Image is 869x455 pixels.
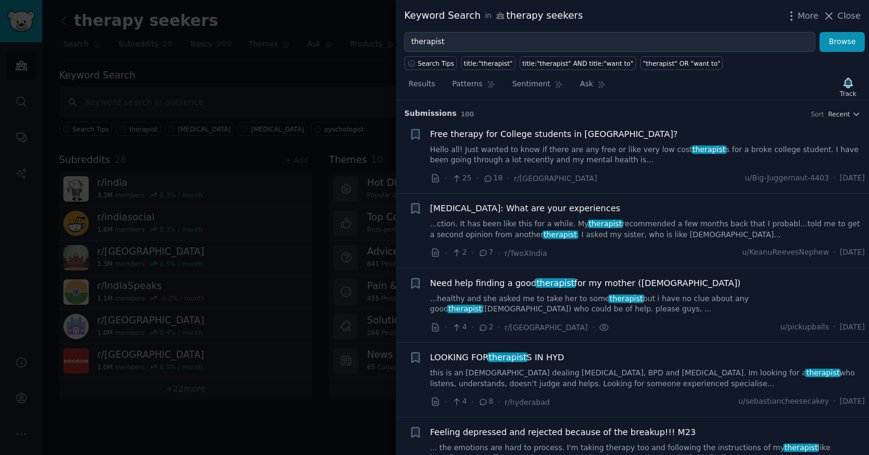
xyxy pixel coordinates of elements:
button: Close [823,10,861,22]
span: 4 [451,396,466,407]
a: Free therapy for College students in [GEOGRAPHIC_DATA]? [430,128,678,141]
span: · [507,172,509,185]
span: 2 [451,247,466,258]
span: Patterns [452,79,482,90]
span: therapist [783,444,819,452]
span: 2 [478,322,493,333]
button: Browse [820,32,865,52]
span: 8 [478,396,493,407]
span: · [476,172,479,185]
span: · [471,247,474,259]
span: in [485,11,491,22]
div: Sort [811,110,824,118]
span: · [445,247,447,259]
span: [DATE] [840,396,865,407]
span: therapist [447,305,483,313]
div: title:"therapist" [464,59,513,68]
span: therapist [692,145,727,154]
a: ...healthy and she asked me to take her to sometherapistbut i have no clue about any goodtherapis... [430,294,865,315]
button: Recent [828,110,861,118]
div: title:"therapist" AND title:"want to" [522,59,633,68]
span: therapist [535,278,575,288]
a: title:"therapist" AND title:"want to" [520,56,636,70]
span: therapist [543,231,578,239]
span: r/[GEOGRAPHIC_DATA] [505,323,588,332]
span: More [798,10,819,22]
span: · [498,247,500,259]
span: Search Tips [418,59,454,68]
a: Hello all! Just wanted to know if there are any free or like very low costtherapists for a broke ... [430,145,865,166]
span: [DATE] [840,322,865,333]
span: · [498,321,500,334]
a: Sentiment [508,75,567,100]
span: 4 [451,322,466,333]
a: [MEDICAL_DATA]: What are your experiences [430,202,620,215]
span: · [445,396,447,409]
span: · [833,247,836,258]
span: Need help finding a good for my mother ([DEMOGRAPHIC_DATA]) [430,277,741,290]
a: Ask [576,75,610,100]
span: u/pickupballs [780,322,829,333]
span: · [471,396,474,409]
span: therapist [805,369,841,377]
span: therapist [608,294,644,303]
a: Patterns [448,75,499,100]
a: LOOKING FORtherapistS IN HYD [430,351,564,364]
a: Need help finding a goodtherapistfor my mother ([DEMOGRAPHIC_DATA]) [430,277,741,290]
span: u/Big-Juggernaut-4403 [745,173,829,184]
a: Results [404,75,439,100]
div: Track [840,89,856,98]
span: · [498,396,500,409]
span: r/TwoXIndia [505,249,547,258]
span: [DATE] [840,173,865,184]
button: Search Tips [404,56,457,70]
span: [DATE] [840,247,865,258]
span: · [445,172,447,185]
span: 25 [451,173,471,184]
a: this is an [DEMOGRAPHIC_DATA] dealing [MEDICAL_DATA], BPD and [MEDICAL_DATA]. Im looking for athe... [430,368,865,389]
span: · [833,396,836,407]
span: · [833,322,836,333]
span: · [471,321,474,334]
a: ...ction. It has been like this for a while. Mytherapistrecommended a few months back that I prob... [430,219,865,240]
div: Keyword Search therapy seekers [404,8,583,24]
span: Results [409,79,435,90]
span: 18 [483,173,503,184]
span: r/hyderabad [505,398,550,407]
span: Ask [580,79,593,90]
span: Close [838,10,861,22]
a: title:"therapist" [461,56,515,70]
a: Feeling depressed and rejected because of the breakup!!! M23 [430,426,696,439]
span: Sentiment [512,79,550,90]
button: More [785,10,819,22]
span: 7 [478,247,493,258]
span: LOOKING FOR S IN HYD [430,351,564,364]
span: therapist [488,352,527,362]
span: · [592,321,594,334]
span: u/sebastiancheesecakey [739,396,829,407]
span: 100 [461,110,474,118]
a: "therapist" OR "want to" [640,56,723,70]
div: "therapist" OR "want to" [643,59,721,68]
span: u/KeanuReevesNephew [742,247,829,258]
input: Try a keyword related to your business [404,32,815,52]
span: r/[GEOGRAPHIC_DATA] [514,174,597,183]
span: Submission s [404,109,457,119]
span: therapist [588,220,623,228]
span: Recent [828,110,850,118]
button: Track [836,74,861,100]
span: · [445,321,447,334]
span: · [833,173,836,184]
